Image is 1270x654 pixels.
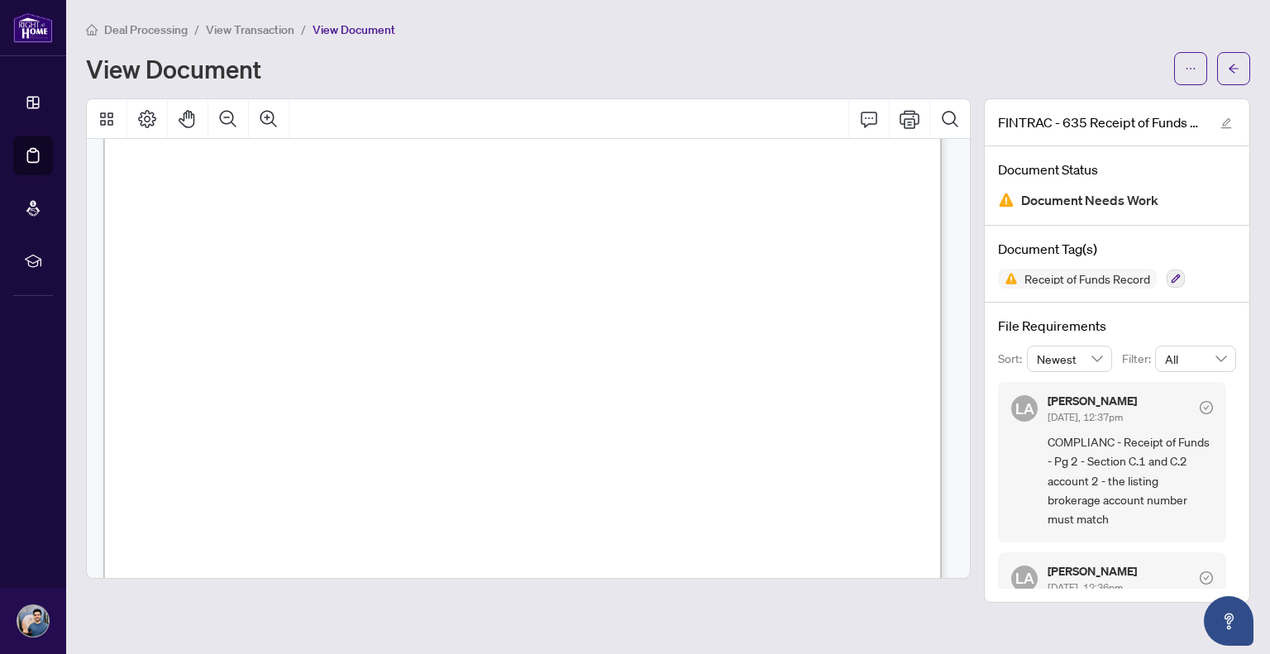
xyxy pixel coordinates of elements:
span: View Document [313,22,395,37]
span: LA [1015,397,1034,420]
span: Newest [1037,346,1103,371]
li: / [301,20,306,39]
span: All [1165,346,1226,371]
img: Profile Icon [17,605,49,637]
span: check-circle [1200,401,1213,414]
span: View Transaction [206,22,294,37]
img: Document Status [998,192,1015,208]
span: arrow-left [1228,63,1239,74]
span: COMPLIANC - Receipt of Funds - Pg 2 - Section C.1 and C.2 account 2 - the listing brokerage accou... [1048,432,1213,529]
img: Status Icon [998,269,1018,289]
span: FINTRAC - 635 Receipt of Funds Record - PropTx-OREA_[DATE] 17_03_49.pdf [998,112,1205,132]
span: [DATE], 12:37pm [1048,411,1123,423]
h4: File Requirements [998,316,1236,336]
span: ellipsis [1185,63,1196,74]
h4: Document Tag(s) [998,239,1236,259]
span: LA [1015,566,1034,590]
h5: [PERSON_NAME] [1048,566,1137,577]
h1: View Document [86,55,261,82]
button: Open asap [1204,596,1253,646]
span: Document Needs Work [1021,189,1158,212]
p: Sort: [998,350,1027,368]
h5: [PERSON_NAME] [1048,395,1137,407]
span: Receipt of Funds Record [1018,273,1157,284]
span: check-circle [1200,571,1213,585]
span: home [86,24,98,36]
li: / [194,20,199,39]
span: Deal Processing [104,22,188,37]
p: Filter: [1122,350,1155,368]
img: logo [13,12,53,43]
span: [DATE], 12:36pm [1048,581,1123,594]
span: edit [1220,117,1232,129]
h4: Document Status [998,160,1236,179]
